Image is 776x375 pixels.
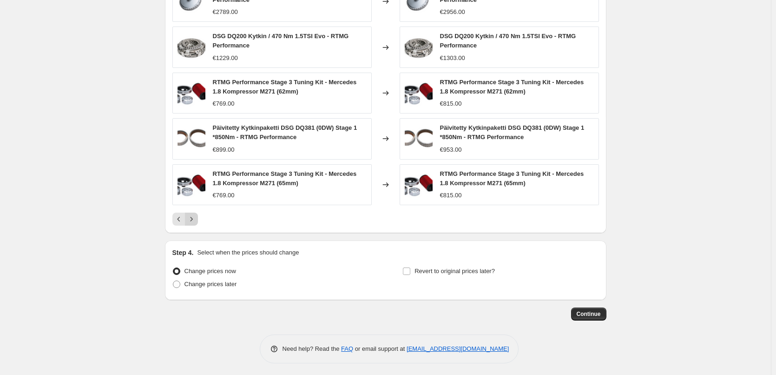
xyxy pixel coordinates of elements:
[213,33,349,49] span: DSG DQ200 Kytkin / 470 Nm 1.5TSI Evo - RTMG Performance
[440,145,462,154] div: €953.00
[172,213,198,226] nav: Pagination
[405,79,433,107] img: stage-3-tuning-kit-for-mercedes_80x.png
[172,213,185,226] button: Previous
[213,191,235,200] div: €769.00
[405,171,433,199] img: stage-3-tuning-kit-for-mercedes_80x.png
[213,170,357,187] span: RTMG Performance Stage 3 Tuning Kit - Mercedes 1.8 Kompressor M271 (65mm)
[405,125,433,153] img: CN4L2537_80x.png
[405,33,433,61] img: dsg-dq200-upgraded-clutch-with-kevlar-discs-up-to-470-nm-for-15-tsi-evo-217820_80x.png
[178,125,205,153] img: CN4L2537_80x.png
[440,54,465,63] div: €1303.00
[341,345,353,352] a: FAQ
[178,79,205,107] img: stage-3-tuning-kit-for-mercedes_80x.png
[197,248,299,257] p: Select when the prices should change
[213,99,235,108] div: €769.00
[440,191,462,200] div: €815.00
[184,268,236,275] span: Change prices now
[440,99,462,108] div: €815.00
[178,171,205,199] img: stage-3-tuning-kit-for-mercedes_80x.png
[577,310,601,318] span: Continue
[178,33,205,61] img: dsg-dq200-upgraded-clutch-with-kevlar-discs-up-to-470-nm-for-15-tsi-evo-217820_80x.png
[440,79,584,95] span: RTMG Performance Stage 3 Tuning Kit - Mercedes 1.8 Kompressor M271 (62mm)
[184,281,237,288] span: Change prices later
[353,345,407,352] span: or email support at
[440,33,576,49] span: DSG DQ200 Kytkin / 470 Nm 1.5TSI Evo - RTMG Performance
[172,248,194,257] h2: Step 4.
[185,213,198,226] button: Next
[213,145,235,154] div: €899.00
[213,7,238,17] div: €2789.00
[283,345,342,352] span: Need help? Read the
[213,124,357,141] span: Päivitetty Kytkinpaketti DSG DQ381 (0DW) Stage 1 *850Nm - RTMG Performance
[440,170,584,187] span: RTMG Performance Stage 3 Tuning Kit - Mercedes 1.8 Kompressor M271 (65mm)
[407,345,509,352] a: [EMAIL_ADDRESS][DOMAIN_NAME]
[414,268,495,275] span: Revert to original prices later?
[213,79,357,95] span: RTMG Performance Stage 3 Tuning Kit - Mercedes 1.8 Kompressor M271 (62mm)
[213,54,238,63] div: €1229.00
[440,124,585,141] span: Päivitetty Kytkinpaketti DSG DQ381 (0DW) Stage 1 *850Nm - RTMG Performance
[571,308,606,321] button: Continue
[440,7,465,17] div: €2956.00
